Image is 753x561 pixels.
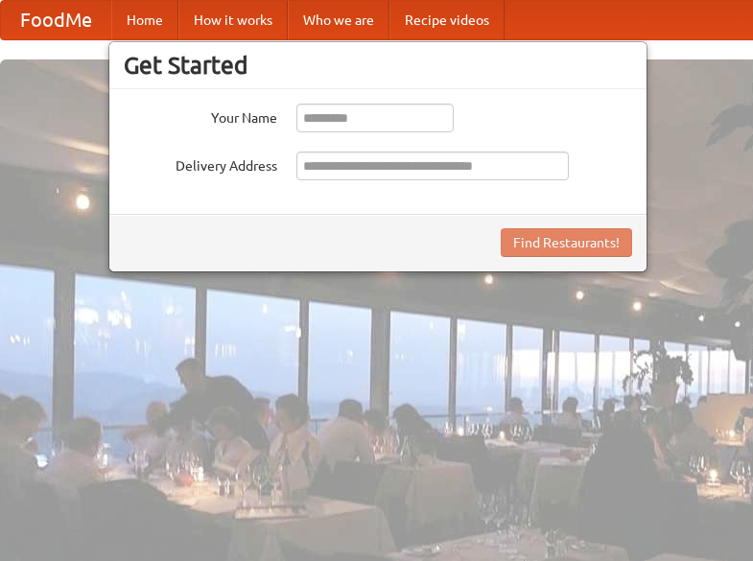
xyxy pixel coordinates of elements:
[389,1,505,39] a: Recipe videos
[1,1,111,39] a: FoodMe
[501,228,632,257] button: Find Restaurants!
[124,51,632,80] h3: Get Started
[288,1,389,39] a: Who we are
[124,104,277,128] label: Your Name
[178,1,288,39] a: How it works
[111,1,178,39] a: Home
[124,152,277,175] label: Delivery Address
